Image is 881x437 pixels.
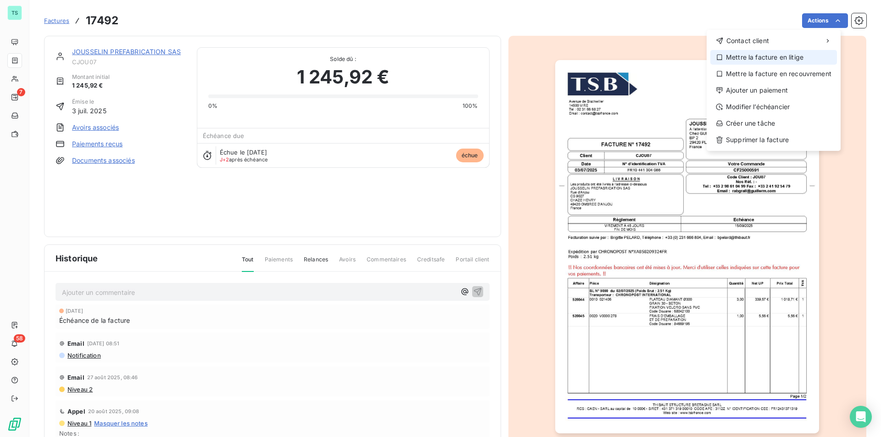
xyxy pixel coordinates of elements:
[707,30,841,151] div: Actions
[710,83,837,98] div: Ajouter un paiement
[710,133,837,147] div: Supprimer la facture
[710,66,837,81] div: Mettre la facture en recouvrement
[710,50,837,65] div: Mettre la facture en litige
[710,116,837,131] div: Créer une tâche
[726,36,769,45] span: Contact client
[710,100,837,114] div: Modifier l’échéancier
